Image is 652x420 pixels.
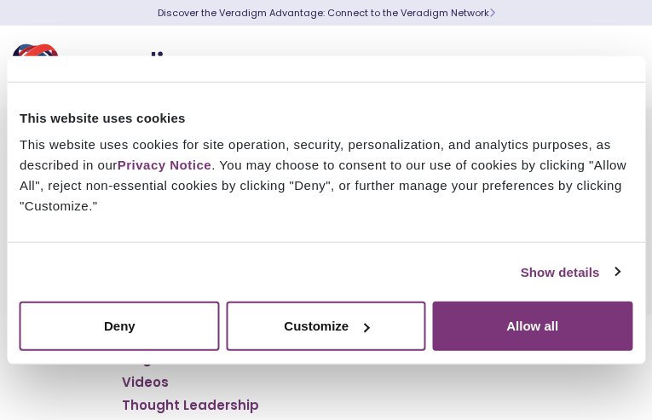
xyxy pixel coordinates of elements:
div: This website uses cookies [20,107,632,128]
a: Blog Posts [122,350,193,367]
button: Customize [226,302,426,351]
button: Allow all [432,302,632,351]
a: Discover the Veradigm Advantage: Connect to the Veradigm NetworkLearn More [158,6,495,20]
span: Learn More [489,6,495,20]
button: Toggle Navigation Menu [601,44,626,89]
a: Videos [122,374,169,391]
img: Veradigm logo [13,38,217,95]
a: Privacy Notice [118,158,211,172]
button: Deny [20,302,220,351]
a: Show details [521,262,620,282]
div: This website uses cookies for site operation, security, personalization, and analytics purposes, ... [20,135,632,216]
a: Thought Leadership [122,397,259,414]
